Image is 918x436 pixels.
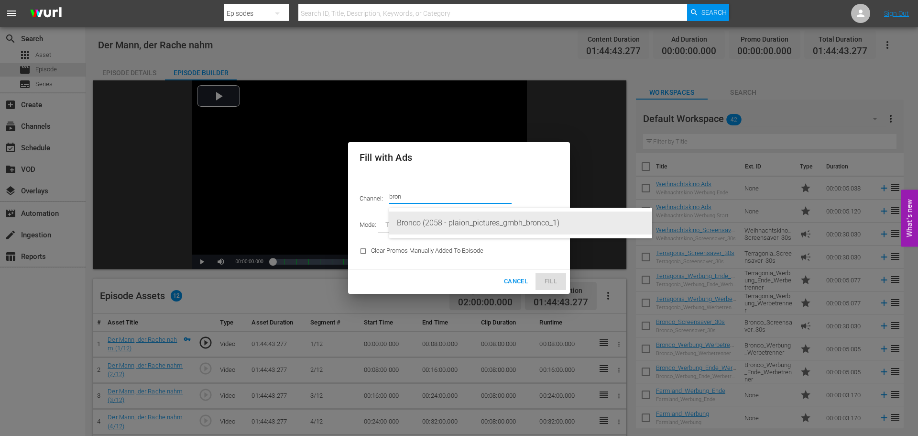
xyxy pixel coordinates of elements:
div: Mode: [354,213,564,238]
img: ans4CAIJ8jUAAAAAAAAAAAAAAAAAAAAAAAAgQb4GAAAAAAAAAAAAAAAAAAAAAAAAJMjXAAAAAAAAAAAAAAAAAAAAAAAAgAT5G... [23,2,69,25]
button: Cancel [500,273,532,290]
span: Channel: [360,195,389,202]
div: Target Duration [378,219,439,233]
span: Cancel [504,276,528,287]
div: Bronco (2058 - plaion_pictures_gmbh_bronco_1) [397,212,645,235]
button: Open Feedback Widget [901,190,918,246]
span: menu [6,8,17,19]
span: Search [701,4,727,21]
h2: Fill with Ads [360,150,558,165]
div: Clear Promos Manually Added To Episode [354,239,489,263]
a: Sign Out [884,10,909,17]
